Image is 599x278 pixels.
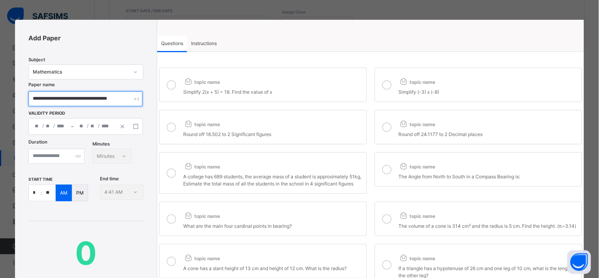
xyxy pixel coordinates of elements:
[399,171,578,180] div: The Angle from North to South in a Compass Bearing is:
[60,189,68,197] p: AM
[98,122,100,129] span: /
[567,250,591,274] button: Open asap
[28,110,74,117] span: Validity Period
[183,121,220,127] span: topic name
[399,255,436,261] span: topic name
[183,171,362,187] div: A college has 689 students, the average mass of a student is approximately 51kg, Estimate the tot...
[33,68,129,76] div: Mathematics
[191,40,217,47] span: Instructions
[28,177,53,182] span: start time
[41,189,42,197] p: :
[399,164,436,170] span: topic name
[183,79,220,85] span: topic name
[161,40,183,47] span: Questions
[28,57,45,63] span: Subject
[92,141,110,148] span: Minutes
[183,263,362,272] div: A cone has a slant height of 13 cm and height of 12 cm. What is the radius?
[71,123,73,130] span: –
[399,213,436,219] span: topic name
[53,122,55,129] span: /
[183,164,220,170] span: topic name
[399,87,578,96] div: Simplify (-3) x (-8)
[87,122,88,129] span: /
[183,129,362,138] div: Round off 18.502 to 2 Significant figures
[28,139,47,146] label: Duration
[399,79,436,85] span: topic name
[399,221,578,230] div: The volume of a cone is 314 cm³ and the radius is 5 cm. Find the height. (π=3.14)
[28,81,55,88] label: Paper name
[76,189,84,197] p: PM
[28,229,143,277] span: 0
[28,33,143,43] span: Add Paper
[399,121,436,127] span: topic name
[42,122,44,129] span: /
[399,129,578,138] div: Round off 24.1177 to 2 Decimal places
[183,255,220,261] span: topic name
[183,221,362,230] div: What are the main four cardinal points in bearing?
[183,87,362,96] div: Simplify 2(x + 5) = 18. Find the value of x
[183,213,220,219] span: topic name
[100,176,119,182] span: End time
